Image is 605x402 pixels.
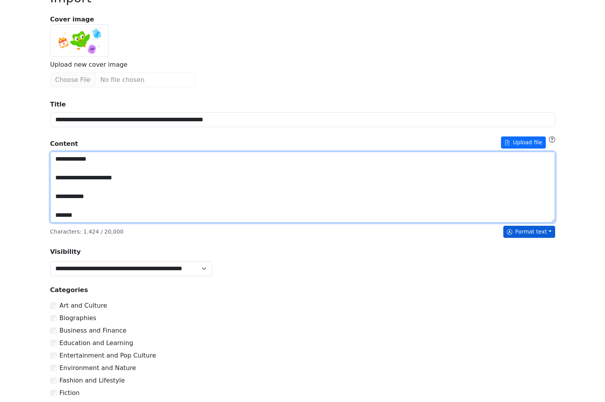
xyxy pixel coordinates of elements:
[50,228,123,236] p: Characters : / 20,000
[501,136,546,149] button: Content
[50,101,66,108] strong: Title
[50,60,128,69] label: Upload new cover image
[50,248,81,255] strong: Visibility
[83,228,99,235] span: 1.424
[50,139,78,149] strong: Content
[50,286,88,294] strong: Categories
[50,24,109,57] img: Cover
[46,15,560,24] strong: Cover image
[503,226,555,238] button: Format text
